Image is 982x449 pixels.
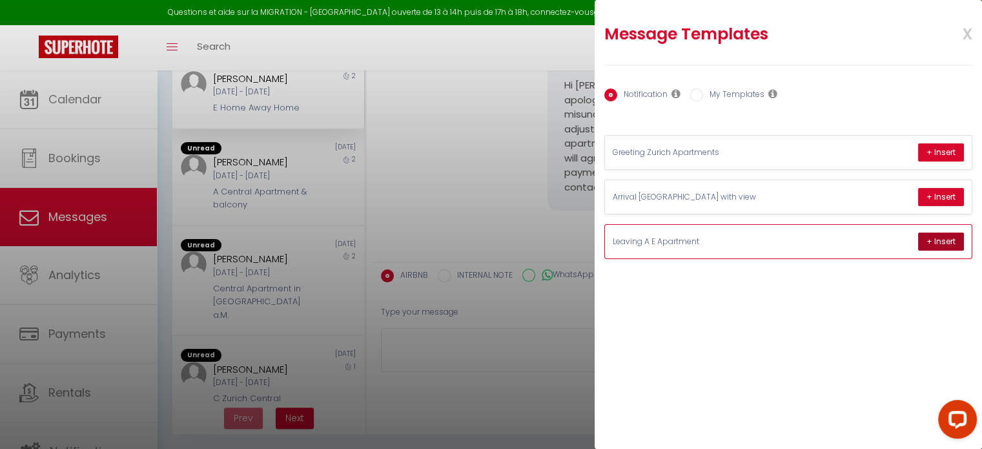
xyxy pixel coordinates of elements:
iframe: LiveChat chat widget [928,395,982,449]
button: + Insert [918,233,964,251]
p: Leaving A E Apartment [613,236,806,248]
p: Greeting Zurich Apartments [613,147,806,159]
p: Arrival [GEOGRAPHIC_DATA] with view [613,191,806,204]
label: My Templates [703,89,764,103]
label: Notification [617,89,668,103]
i: Notifications are visible to you and your team [671,89,680,99]
i: General templates are visible by you and your team [768,89,777,99]
span: x [932,17,972,48]
button: + Insert [918,188,964,206]
h2: Message Templates [604,24,905,45]
button: + Insert [918,143,964,162]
